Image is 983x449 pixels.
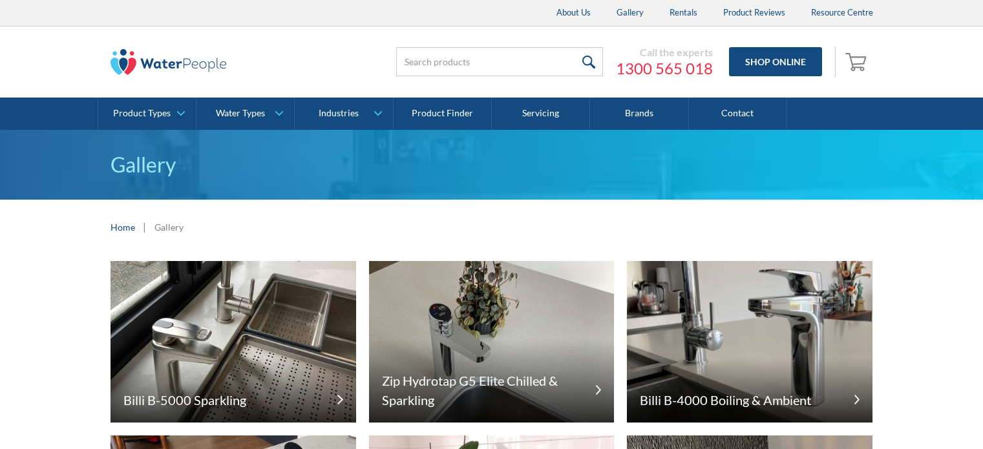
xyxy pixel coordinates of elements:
div: Gallery [154,220,184,234]
a: Industries [295,98,392,130]
img: Billi B-5000 Sparkling [111,261,356,423]
img: shopping cart [845,51,870,72]
h5: Billi B-4000 Boiling & Ambient [640,390,811,410]
a: Servicing [492,98,590,130]
img: Billi B-4000 Boiling & Ambient [627,261,872,423]
a: Contact [689,98,787,130]
a: 1300 565 018 [616,59,713,78]
a: Open empty cart [842,47,873,78]
a: Water Types [196,98,294,130]
a: Product Types [98,98,196,130]
div: Industries [319,108,359,119]
a: Home [111,220,135,234]
div: Call the experts [616,46,713,59]
h1: Gallery [111,149,873,180]
input: Search products [396,47,603,76]
a: Shop Online [729,47,822,76]
div: Product Types [113,108,171,119]
img: The Water People [111,49,227,75]
img: Zip Hydrotap G5 Elite Chilled & Sparkling [369,261,615,423]
div: | [142,219,148,235]
a: Brands [590,98,688,130]
div: Water Types [216,108,265,119]
h5: Billi B-5000 Sparkling [123,390,246,410]
h5: Zip Hydrotap G5 Elite Chilled & Sparkling [382,371,583,410]
a: Product Finder [394,98,492,130]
